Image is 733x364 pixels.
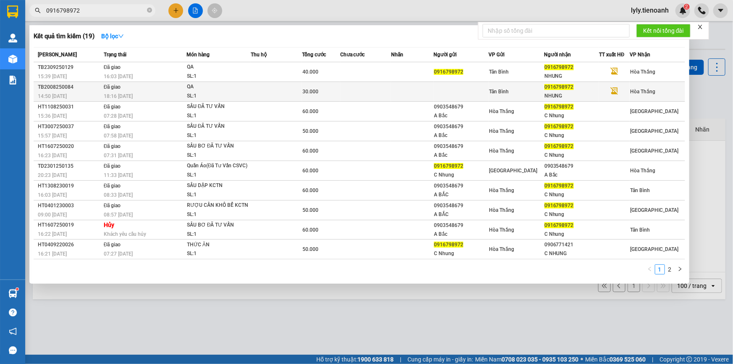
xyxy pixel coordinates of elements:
[9,346,17,354] span: message
[147,8,152,13] span: close-circle
[8,34,17,42] img: warehouse-icon
[104,203,121,208] span: Đã giao
[544,210,599,219] div: C Nhung
[38,52,77,58] span: [PERSON_NAME]
[38,122,101,131] div: HT3007250037
[38,201,101,210] div: HT0401230003
[678,266,683,272] span: right
[483,24,630,37] input: Nhập số tổng đài
[38,221,101,229] div: HT1607250019
[433,52,457,58] span: Người gửi
[544,203,574,208] span: 0916798972
[630,148,678,154] span: [GEOGRAPHIC_DATA]
[544,249,599,258] div: C NHUNG
[302,128,318,134] span: 50.000
[187,240,250,250] div: THỨC ĂN
[104,183,121,189] span: Đã giao
[665,264,675,274] li: 2
[101,33,124,40] strong: Bộ lọc
[187,82,250,92] div: QA
[34,32,95,41] h3: Kết quả tìm kiếm ( 19 )
[8,76,17,84] img: solution-icon
[187,122,250,131] div: SẦU ĐÃ TƯ VẤN
[16,288,18,290] sup: 1
[302,52,326,58] span: Tổng cước
[187,161,250,171] div: Quần Áo(Đã Tư Vấn CSVC)
[38,153,67,158] span: 16:23 [DATE]
[7,5,18,18] img: logo-vxr
[544,131,599,140] div: C Nhung
[302,227,318,233] span: 60.000
[630,108,678,114] span: [GEOGRAPHIC_DATA]
[251,52,267,58] span: Thu hộ
[544,111,599,120] div: C Nhung
[434,210,488,219] div: A BẮC
[630,168,655,174] span: Hòa Thắng
[630,246,678,252] span: [GEOGRAPHIC_DATA]
[544,190,599,199] div: C Nhung
[302,246,318,252] span: 50.000
[8,55,17,63] img: warehouse-icon
[38,142,101,151] div: HT1607250020
[38,231,67,237] span: 16:22 [DATE]
[38,93,67,99] span: 14:50 [DATE]
[665,265,675,274] a: 2
[104,163,121,169] span: Đã giao
[544,124,574,129] span: 0916798972
[544,151,599,160] div: C Nhung
[187,249,250,258] div: SL: 1
[104,113,133,119] span: 07:28 [DATE]
[302,168,318,174] span: 60.000
[104,212,133,218] span: 08:57 [DATE]
[38,74,67,79] span: 15:39 [DATE]
[8,289,17,298] img: warehouse-icon
[187,63,250,72] div: QA
[104,192,133,198] span: 08:33 [DATE]
[489,227,514,233] span: Hòa Thắng
[434,103,488,111] div: 0903548679
[599,52,625,58] span: TT xuất HĐ
[104,133,133,139] span: 07:58 [DATE]
[544,84,574,90] span: 0916798972
[434,131,488,140] div: A Bắc
[630,69,655,75] span: Hòa Thắng
[104,93,133,99] span: 18:16 [DATE]
[104,222,114,228] strong: Hủy
[489,89,509,95] span: Tân Bình
[187,201,250,210] div: RƯỢU CẦN KHÔ BỂ KCTN
[104,52,126,58] span: Trạng thái
[391,52,403,58] span: Nhãn
[38,133,67,139] span: 15:57 [DATE]
[46,6,145,15] input: Tìm tên, số ĐT hoặc mã đơn
[647,266,652,272] span: left
[645,264,655,274] button: left
[104,74,133,79] span: 16:03 [DATE]
[187,210,250,219] div: SL: 1
[544,240,599,249] div: 0906771421
[697,24,703,30] span: close
[645,264,655,274] li: Previous Page
[544,64,574,70] span: 0916798972
[104,172,133,178] span: 11:33 [DATE]
[187,72,250,81] div: SL: 1
[187,230,250,239] div: SL: 1
[544,72,599,81] div: NHUNG
[434,201,488,210] div: 0903548679
[630,52,650,58] span: VP Nhận
[434,182,488,190] div: 0903548679
[489,168,537,174] span: [GEOGRAPHIC_DATA]
[630,207,678,213] span: [GEOGRAPHIC_DATA]
[38,192,67,198] span: 16:03 [DATE]
[187,221,250,230] div: SẦU BƠ ĐÃ TƯ VẤN
[187,181,250,190] div: SẦU DẬP KCTN
[630,227,650,233] span: Tân Bình
[302,148,318,154] span: 60.000
[643,26,684,35] span: Kết nối tổng đài
[544,143,574,149] span: 0916798972
[489,108,514,114] span: Hòa Thắng
[434,111,488,120] div: A Bắc
[489,52,504,58] span: VP Gửi
[630,187,650,193] span: Tân Bình
[38,172,67,178] span: 20:23 [DATE]
[434,242,463,248] span: 0916798972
